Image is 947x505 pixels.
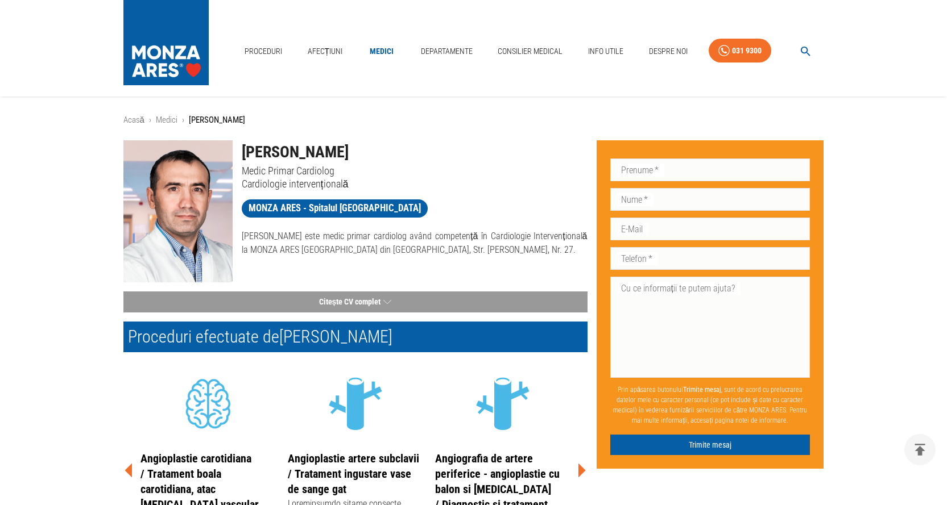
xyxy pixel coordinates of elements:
[242,229,588,257] p: [PERSON_NAME] este medic primar cardiolog având competență în Cardiologie Intervențională la MONZ...
[123,291,588,312] button: Citește CV complet
[182,114,184,127] li: ›
[156,115,177,125] a: Medici
[123,115,144,125] a: Acasă
[493,40,567,63] a: Consilier Medical
[732,44,762,58] div: 031 9300
[904,434,936,465] button: delete
[149,114,151,127] li: ›
[288,452,419,496] a: Angioplastie artere subclavii / Tratament ingustare vase de sange gat
[189,114,245,127] p: [PERSON_NAME]
[240,40,287,63] a: Proceduri
[644,40,692,63] a: Despre Noi
[242,140,588,164] h1: [PERSON_NAME]
[242,199,428,218] a: MONZA ARES - Spitalul [GEOGRAPHIC_DATA]
[123,322,588,352] h2: Proceduri efectuate de [PERSON_NAME]
[610,435,810,456] button: Trimite mesaj
[363,40,400,63] a: Medici
[683,386,721,394] b: Trimite mesaj
[584,40,628,63] a: Info Utile
[123,140,233,282] img: Dr. Pavel Platon
[123,114,824,127] nav: breadcrumb
[242,164,588,177] p: Medic Primar Cardiolog
[242,177,588,190] p: Cardiologie intervențională
[416,40,477,63] a: Departamente
[242,201,428,215] span: MONZA ARES - Spitalul [GEOGRAPHIC_DATA]
[610,380,810,430] p: Prin apăsarea butonului , sunt de acord cu prelucrarea datelor mele cu caracter personal (ce pot ...
[303,40,348,63] a: Afecțiuni
[709,39,771,63] a: 031 9300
